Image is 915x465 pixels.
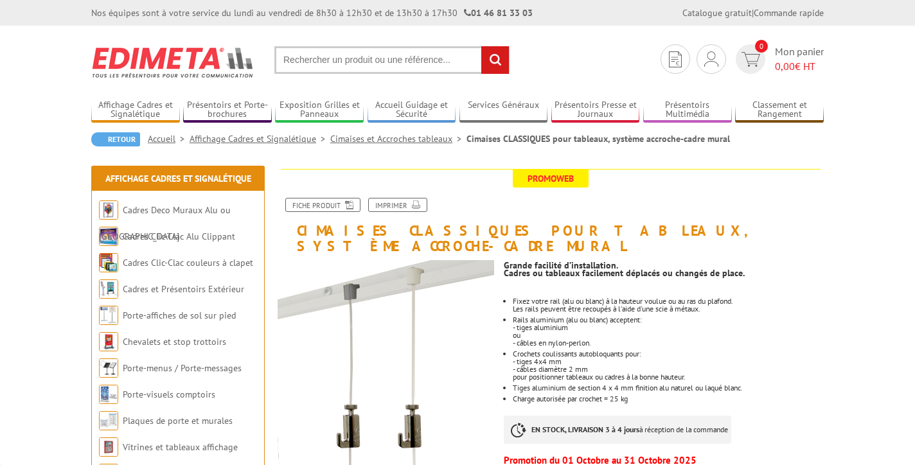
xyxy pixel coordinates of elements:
[504,269,824,277] p: Cadres ou tableaux facilement déplacés ou changés de place.
[513,324,824,331] p: - tiges aluminium
[99,279,118,299] img: Cadres et Présentoirs Extérieur
[91,132,140,146] a: Retour
[735,100,824,121] a: Classement et Rangement
[504,416,731,444] p: à réception de la commande
[754,7,824,19] a: Commande rapide
[513,305,824,313] p: Les rails peuvent être recoupés à l'aide d'une scie à métaux.
[481,46,509,74] input: rechercher
[682,7,752,19] a: Catalogue gratuit
[531,425,639,434] strong: EN STOCK, LIVRAISON 3 à 4 jours
[513,350,824,358] p: Crochets coulissants autobloquants pour:
[513,316,824,324] p: Rails aluminium (alu ou blanc) acceptent:
[123,310,236,321] a: Porte-affiches de sol sur pied
[123,257,253,268] a: Cadres Clic-Clac couleurs à clapet
[459,100,548,121] a: Services Généraux
[123,336,226,347] a: Chevalets et stop trottoirs
[148,133,190,145] a: Accueil
[91,39,255,86] img: Edimeta
[513,373,824,381] p: pour positionner tableaux ou cadres à la bonne hauteur.
[669,51,682,67] img: devis rapide
[123,441,238,453] a: Vitrines et tableaux affichage
[99,358,118,378] img: Porte-menus / Porte-messages
[513,170,589,188] span: Promoweb
[513,384,824,392] li: Tiges aluminium de section 4 x 4 mm finition alu naturel ou laqué blanc.
[775,60,795,73] span: 0,00
[504,457,824,464] p: Promotion du 01 Octobre au 31 Octobre 2025
[733,44,824,74] a: devis rapide 0 Mon panier 0,00€ HT
[513,339,824,347] p: - câbles en nylon-perlon.
[466,132,730,145] li: Cimaises CLASSIQUES pour tableaux, système accroche-cadre mural
[99,204,231,242] a: Cadres Deco Muraux Alu ou [GEOGRAPHIC_DATA]
[682,6,824,19] div: |
[513,365,824,373] p: - câbles diamètre 2 mm
[464,7,533,19] strong: 01 46 81 33 03
[368,100,456,121] a: Accueil Guidage et Sécurité
[775,44,824,74] span: Mon panier
[123,231,235,242] a: Cadres Clic-Clac Alu Clippant
[99,437,118,457] img: Vitrines et tableaux affichage
[513,395,824,403] li: Charge autorisée par crochet = 25 kg
[99,253,118,272] img: Cadres Clic-Clac couleurs à clapet
[99,306,118,325] img: Porte-affiches de sol sur pied
[91,100,180,121] a: Affichage Cadres et Signalétique
[513,331,824,339] p: ou
[123,362,242,374] a: Porte-menus / Porte-messages
[99,411,118,430] img: Plaques de porte et murales
[123,415,233,426] a: Plaques de porte et murales
[274,46,510,74] input: Rechercher un produit ou une référence...
[551,100,640,121] a: Présentoirs Presse et Journaux
[775,59,824,74] span: € HT
[742,52,760,67] img: devis rapide
[123,389,215,400] a: Porte-visuels comptoirs
[99,200,118,220] img: Cadres Deco Muraux Alu ou Bois
[643,100,732,121] a: Présentoirs Multimédia
[275,100,364,121] a: Exposition Grilles et Panneaux
[123,283,244,295] a: Cadres et Présentoirs Extérieur
[513,297,824,305] p: Fixez votre rail (alu ou blanc) à la hauteur voulue ou au ras du plafond.
[755,40,768,53] span: 0
[99,332,118,351] img: Chevalets et stop trottoirs
[330,133,466,145] a: Cimaises et Accroches tableaux
[368,198,427,212] a: Imprimer
[504,261,824,269] p: Grande facilité d’installation.
[285,198,360,212] a: Fiche produit
[513,358,824,365] p: - tiges 4x4 mm
[704,51,718,67] img: devis rapide
[99,385,118,404] img: Porte-visuels comptoirs
[190,133,330,145] a: Affichage Cadres et Signalétique
[91,6,533,19] div: Nos équipes sont à votre service du lundi au vendredi de 8h30 à 12h30 et de 13h30 à 17h30
[183,100,272,121] a: Présentoirs et Porte-brochures
[105,173,251,184] a: Affichage Cadres et Signalétique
